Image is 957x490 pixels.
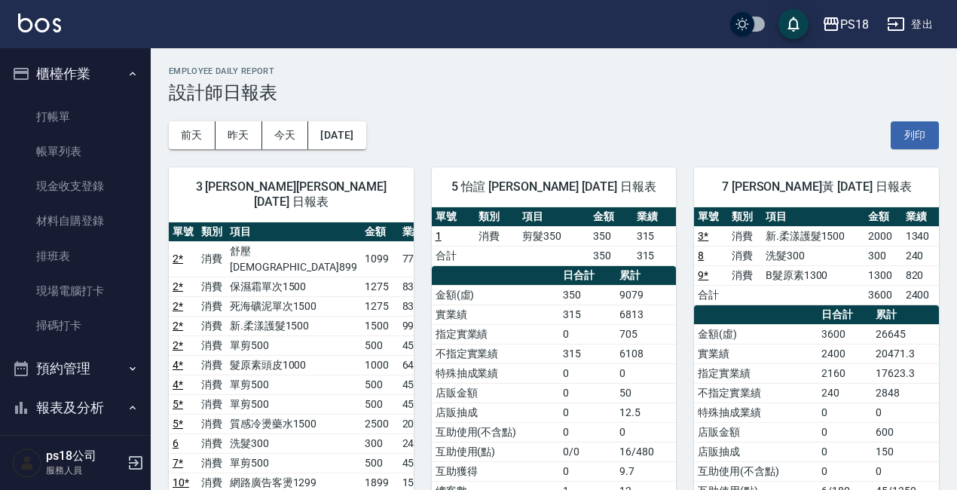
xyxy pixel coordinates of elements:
[197,241,226,277] td: 消費
[518,207,589,227] th: 項目
[694,324,818,344] td: 金額(虛)
[902,246,939,265] td: 240
[891,121,939,149] button: 列印
[872,344,939,363] td: 20471.3
[559,422,616,442] td: 0
[399,414,445,433] td: 2035
[762,265,864,285] td: B髮原素1300
[432,363,560,383] td: 特殊抽成業績
[432,383,560,403] td: 店販金額
[361,277,399,296] td: 1275
[399,453,445,473] td: 450
[197,375,226,394] td: 消費
[361,335,399,355] td: 500
[728,207,762,227] th: 類別
[308,121,365,149] button: [DATE]
[559,285,616,305] td: 350
[864,265,901,285] td: 1300
[559,305,616,324] td: 315
[633,207,677,227] th: 業績
[616,363,676,383] td: 0
[902,265,939,285] td: 820
[712,179,921,194] span: 7 [PERSON_NAME]黃 [DATE] 日報表
[226,414,361,433] td: 質感冷燙藥水1500
[432,285,560,305] td: 金額(虛)
[399,375,445,394] td: 450
[197,433,226,453] td: 消費
[6,100,145,134] a: 打帳單
[399,394,445,414] td: 450
[226,394,361,414] td: 單剪500
[694,461,818,481] td: 互助使用(不含點)
[728,246,762,265] td: 消費
[432,207,475,227] th: 單號
[902,226,939,246] td: 1340
[169,82,939,103] h3: 設計師日報表
[6,54,145,93] button: 櫃檯作業
[6,239,145,274] a: 排班表
[226,277,361,296] td: 保濕霜單次1500
[694,285,728,305] td: 合計
[881,11,939,38] button: 登出
[816,9,875,40] button: PS18
[589,207,633,227] th: 金額
[694,403,818,422] td: 特殊抽成業績
[361,375,399,394] td: 500
[694,207,728,227] th: 單號
[559,383,616,403] td: 0
[361,453,399,473] td: 500
[399,277,445,296] td: 832.5
[818,461,872,481] td: 0
[361,355,399,375] td: 1000
[226,433,361,453] td: 洗髮300
[872,403,939,422] td: 0
[872,363,939,383] td: 17623.3
[197,453,226,473] td: 消費
[633,226,677,246] td: 315
[169,66,939,76] h2: Employee Daily Report
[559,363,616,383] td: 0
[589,246,633,265] td: 350
[399,335,445,355] td: 450
[698,250,704,262] a: 8
[616,305,676,324] td: 6813
[399,433,445,453] td: 240
[864,226,901,246] td: 2000
[226,222,361,242] th: 項目
[589,226,633,246] td: 350
[762,226,864,246] td: 新.柔漾護髮1500
[6,308,145,343] a: 掃碼打卡
[226,453,361,473] td: 單剪500
[46,449,123,464] h5: ps18公司
[559,324,616,344] td: 0
[399,296,445,316] td: 832.5
[361,316,399,335] td: 1500
[872,305,939,325] th: 累計
[902,207,939,227] th: 業績
[616,403,676,422] td: 12.5
[361,241,399,277] td: 1099
[197,414,226,433] td: 消費
[432,246,475,265] td: 合計
[778,9,809,39] button: save
[6,433,145,467] a: 報表目錄
[818,363,872,383] td: 2160
[361,296,399,316] td: 1275
[694,363,818,383] td: 指定實業績
[616,442,676,461] td: 16/480
[6,388,145,427] button: 報表及分析
[432,403,560,422] td: 店販抽成
[197,296,226,316] td: 消費
[432,207,677,266] table: a dense table
[694,442,818,461] td: 店販抽成
[818,324,872,344] td: 3600
[902,285,939,305] td: 2400
[616,344,676,363] td: 6108
[226,296,361,316] td: 死海礦泥單次1500
[216,121,262,149] button: 昨天
[226,335,361,355] td: 單剪500
[864,246,901,265] td: 300
[762,207,864,227] th: 項目
[361,394,399,414] td: 500
[872,461,939,481] td: 0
